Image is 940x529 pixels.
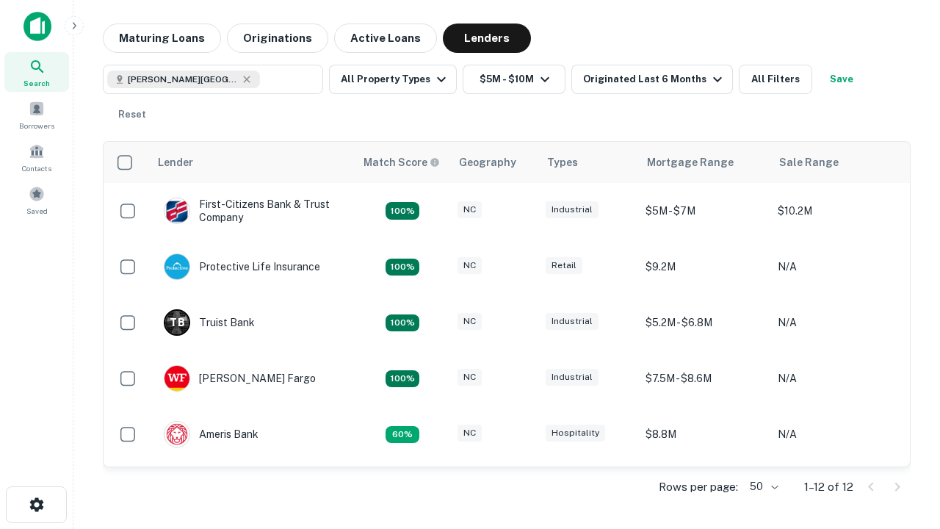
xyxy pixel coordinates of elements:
[744,476,781,497] div: 50
[463,65,565,94] button: $5M - $10M
[638,462,770,518] td: $9.2M
[386,259,419,276] div: Matching Properties: 2, hasApolloMatch: undefined
[638,183,770,239] td: $5M - $7M
[546,369,599,386] div: Industrial
[4,95,69,134] a: Borrowers
[546,313,599,330] div: Industrial
[164,254,189,279] img: picture
[23,77,50,89] span: Search
[779,154,839,171] div: Sale Range
[659,478,738,496] p: Rows per page:
[164,198,189,223] img: picture
[638,142,770,183] th: Mortgage Range
[546,201,599,218] div: Industrial
[459,154,516,171] div: Geography
[364,154,440,170] div: Capitalize uses an advanced AI algorithm to match your search with the best lender. The match sco...
[128,73,238,86] span: [PERSON_NAME][GEOGRAPHIC_DATA], [GEOGRAPHIC_DATA]
[458,201,482,218] div: NC
[149,142,355,183] th: Lender
[164,309,255,336] div: Truist Bank
[638,295,770,350] td: $5.2M - $6.8M
[109,100,156,129] button: Reset
[158,154,193,171] div: Lender
[770,406,903,462] td: N/A
[770,295,903,350] td: N/A
[547,154,578,171] div: Types
[638,350,770,406] td: $7.5M - $8.6M
[458,369,482,386] div: NC
[638,406,770,462] td: $8.8M
[443,24,531,53] button: Lenders
[164,422,189,447] img: picture
[583,71,726,88] div: Originated Last 6 Months
[23,12,51,41] img: capitalize-icon.png
[329,65,457,94] button: All Property Types
[571,65,733,94] button: Originated Last 6 Months
[170,315,184,331] p: T B
[546,425,605,442] div: Hospitality
[458,313,482,330] div: NC
[818,65,865,94] button: Save your search to get updates of matches that match your search criteria.
[386,202,419,220] div: Matching Properties: 2, hasApolloMatch: undefined
[867,364,940,435] iframe: Chat Widget
[386,314,419,332] div: Matching Properties: 3, hasApolloMatch: undefined
[647,154,734,171] div: Mortgage Range
[355,142,450,183] th: Capitalize uses an advanced AI algorithm to match your search with the best lender. The match sco...
[804,478,853,496] p: 1–12 of 12
[546,257,582,274] div: Retail
[458,257,482,274] div: NC
[26,205,48,217] span: Saved
[164,366,189,391] img: picture
[19,120,54,132] span: Borrowers
[450,142,538,183] th: Geography
[739,65,812,94] button: All Filters
[164,421,258,447] div: Ameris Bank
[386,370,419,388] div: Matching Properties: 2, hasApolloMatch: undefined
[4,137,69,177] a: Contacts
[164,365,316,392] div: [PERSON_NAME] Fargo
[458,425,482,442] div: NC
[770,183,903,239] td: $10.2M
[770,350,903,406] td: N/A
[4,180,69,220] a: Saved
[164,198,340,224] div: First-citizens Bank & Trust Company
[22,162,51,174] span: Contacts
[770,239,903,295] td: N/A
[386,426,419,444] div: Matching Properties: 1, hasApolloMatch: undefined
[164,253,320,280] div: Protective Life Insurance
[638,239,770,295] td: $9.2M
[364,154,437,170] h6: Match Score
[770,462,903,518] td: N/A
[103,24,221,53] button: Maturing Loans
[227,24,328,53] button: Originations
[334,24,437,53] button: Active Loans
[4,52,69,92] a: Search
[538,142,638,183] th: Types
[770,142,903,183] th: Sale Range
